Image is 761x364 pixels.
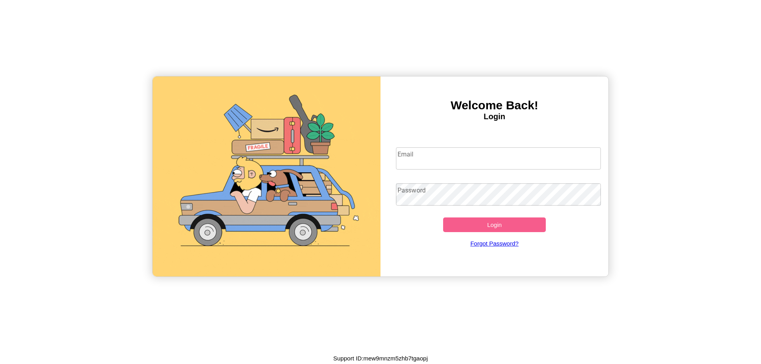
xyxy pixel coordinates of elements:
[380,99,608,112] h3: Welcome Back!
[153,76,380,276] img: gif
[443,217,546,232] button: Login
[333,353,428,364] p: Support ID: mew9mnzm5zhb7tgaopj
[380,112,608,121] h4: Login
[392,232,597,255] a: Forgot Password?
